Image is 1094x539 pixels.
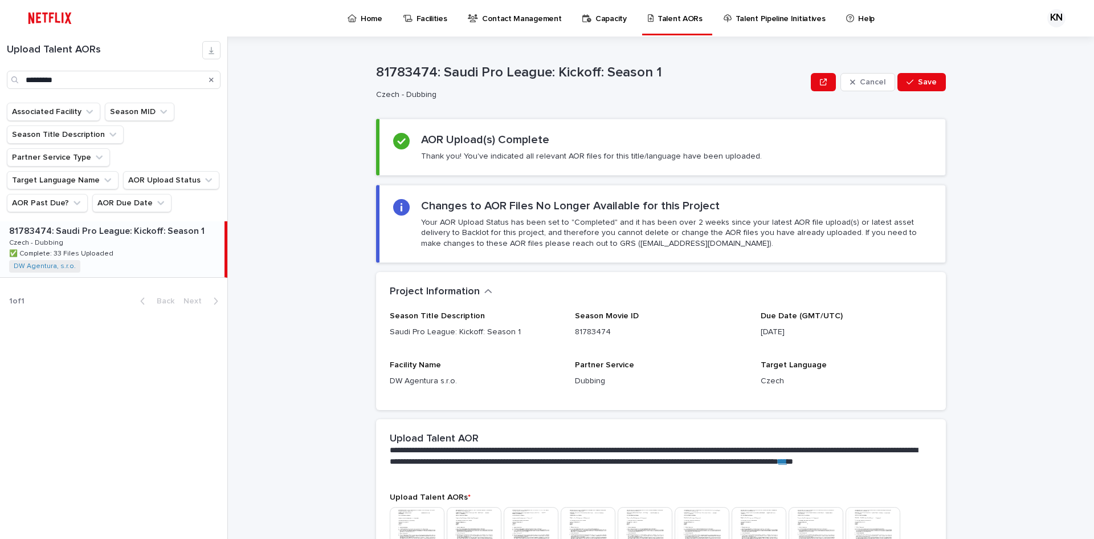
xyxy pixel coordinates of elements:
[376,64,806,81] p: 81783474: Saudi Pro League: Kickoff: Season 1
[9,248,116,258] p: ✅ Complete: 33 Files Uploaded
[390,361,441,369] span: Facility Name
[7,71,221,89] input: Search
[7,44,202,56] h1: Upload Talent AORs
[390,286,492,298] button: Project Information
[123,171,219,189] button: AOR Upload Status
[7,125,124,144] button: Season Title Description
[7,194,88,212] button: AOR Past Due?
[150,297,174,305] span: Back
[860,78,885,86] span: Cancel
[131,296,179,306] button: Back
[840,73,895,91] button: Cancel
[92,194,172,212] button: AOR Due Date
[575,326,746,338] p: 81783474
[421,199,720,213] h2: Changes to AOR Files No Longer Available for this Project
[7,148,110,167] button: Partner Service Type
[105,103,174,121] button: Season MID
[575,361,634,369] span: Partner Service
[575,312,639,320] span: Season Movie ID
[390,286,480,298] h2: Project Information
[179,296,227,306] button: Next
[897,73,946,91] button: Save
[761,375,932,387] p: Czech
[7,171,119,189] button: Target Language Name
[9,237,66,247] p: Czech - Dubbing
[390,493,471,501] span: Upload Talent AORs
[761,361,827,369] span: Target Language
[421,133,549,147] h2: AOR Upload(s) Complete
[761,326,932,338] p: [DATE]
[390,312,485,320] span: Season Title Description
[761,312,843,320] span: Due Date (GMT/UTC)
[390,375,561,387] p: DW Agentura s.r.o.
[390,326,561,338] p: Saudi Pro League: Kickoff: Season 1
[23,7,77,30] img: ifQbXi3ZQGMSEF7WDB7W
[183,297,209,305] span: Next
[421,217,932,249] p: Your AOR Upload Status has been set to "Completed" and it has been over 2 weeks since your latest...
[575,375,746,387] p: Dubbing
[7,103,100,121] button: Associated Facility
[14,262,76,270] a: DW Agentura, s.r.o.
[918,78,937,86] span: Save
[1047,9,1066,27] div: KN
[390,433,479,445] h2: Upload Talent AOR
[9,224,207,237] p: 81783474: Saudi Pro League: Kickoff: Season 1
[421,151,762,161] p: Thank you! You've indicated all relevant AOR files for this title/language have been uploaded.
[376,90,802,100] p: Czech - Dubbing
